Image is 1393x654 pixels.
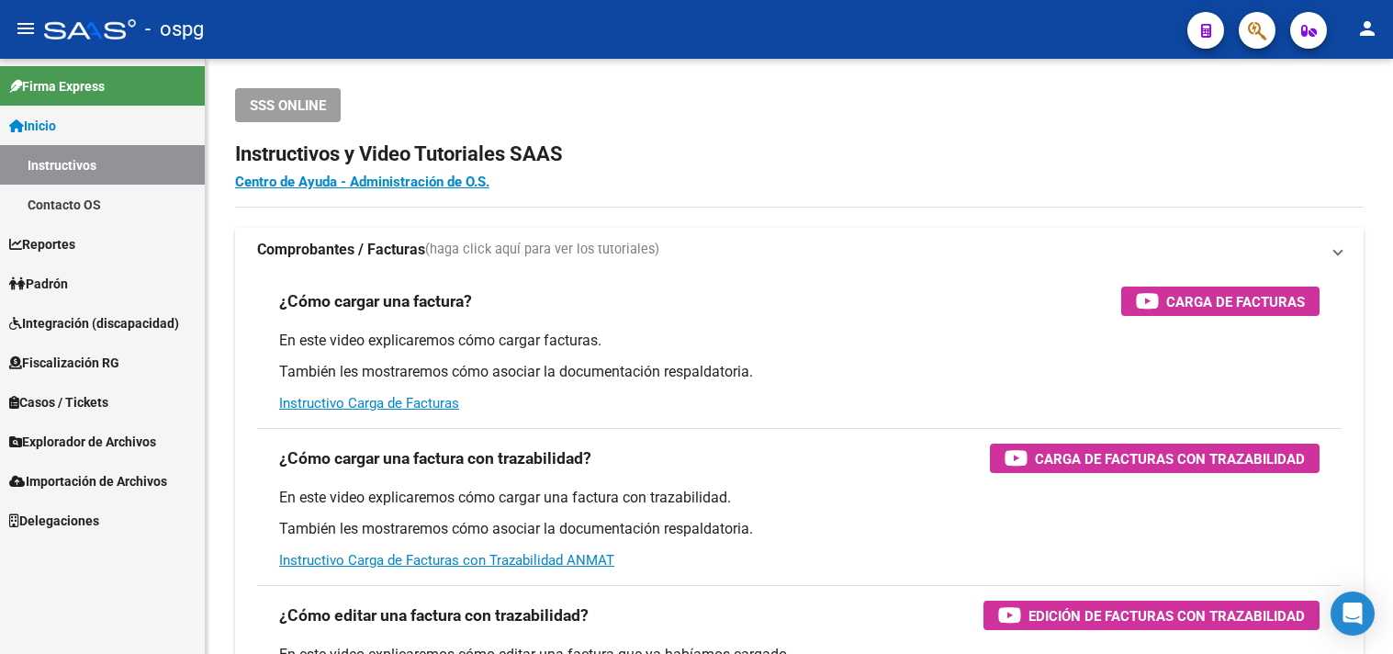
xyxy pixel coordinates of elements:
[257,240,425,260] strong: Comprobantes / Facturas
[9,511,99,531] span: Delegaciones
[279,331,1320,351] p: En este video explicaremos cómo cargar facturas.
[279,488,1320,508] p: En este video explicaremos cómo cargar una factura con trazabilidad.
[279,519,1320,539] p: También les mostraremos cómo asociar la documentación respaldatoria.
[9,392,108,412] span: Casos / Tickets
[983,601,1320,630] button: Edición de Facturas con Trazabilidad
[9,353,119,373] span: Fiscalización RG
[279,395,459,412] a: Instructivo Carga de Facturas
[1331,592,1375,636] div: Open Intercom Messenger
[1166,290,1305,313] span: Carga de Facturas
[235,88,341,122] button: SSS ONLINE
[145,9,204,50] span: - ospg
[1356,17,1378,39] mat-icon: person
[15,17,37,39] mat-icon: menu
[9,234,75,254] span: Reportes
[235,174,489,190] a: Centro de Ayuda - Administración de O.S.
[425,240,659,260] span: (haga click aquí para ver los tutoriales)
[9,274,68,294] span: Padrón
[9,116,56,136] span: Inicio
[9,313,179,333] span: Integración (discapacidad)
[279,603,589,628] h3: ¿Cómo editar una factura con trazabilidad?
[250,97,326,114] span: SSS ONLINE
[1035,447,1305,470] span: Carga de Facturas con Trazabilidad
[279,552,614,569] a: Instructivo Carga de Facturas con Trazabilidad ANMAT
[9,76,105,96] span: Firma Express
[1028,604,1305,627] span: Edición de Facturas con Trazabilidad
[1121,287,1320,316] button: Carga de Facturas
[279,362,1320,382] p: También les mostraremos cómo asociar la documentación respaldatoria.
[279,445,591,471] h3: ¿Cómo cargar una factura con trazabilidad?
[235,137,1364,172] h2: Instructivos y Video Tutoriales SAAS
[9,471,167,491] span: Importación de Archivos
[279,288,472,314] h3: ¿Cómo cargar una factura?
[990,444,1320,473] button: Carga de Facturas con Trazabilidad
[235,228,1364,272] mat-expansion-panel-header: Comprobantes / Facturas(haga click aquí para ver los tutoriales)
[9,432,156,452] span: Explorador de Archivos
